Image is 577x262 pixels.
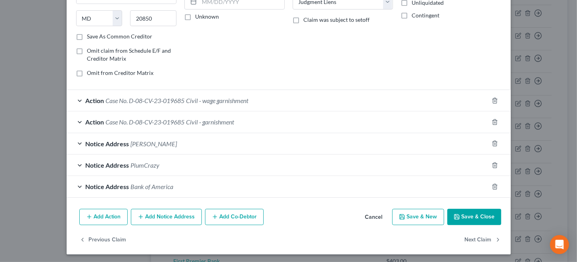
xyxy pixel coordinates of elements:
span: Case No. D-08-CV-23-019685 [106,97,185,104]
span: Action [86,118,104,126]
span: [PERSON_NAME] [131,140,177,147]
span: Omit claim from Schedule E/F and Creditor Matrix [87,47,171,62]
span: Action [86,97,104,104]
span: Bank of America [131,183,174,190]
button: Add Notice Address [131,209,202,226]
button: Cancel [359,210,389,226]
span: Notice Address [86,161,129,169]
span: Omit from Creditor Matrix [87,69,154,76]
span: PlumCrazy [131,161,160,169]
button: Next Claim [465,231,501,248]
button: Add Co-Debtor [205,209,264,226]
span: Civil - wage garnishment [186,97,249,104]
span: Case No. D-08-CV-23-019685 [106,118,185,126]
button: Save & Close [447,209,501,226]
label: Unknown [196,13,219,21]
span: Civil - garnishment [186,118,234,126]
button: Add Action [79,209,128,226]
button: Previous Claim [79,231,127,248]
span: Notice Address [86,140,129,147]
span: Claim was subject to setoff [304,16,370,23]
label: Save As Common Creditor [87,33,153,40]
input: Enter zip... [130,10,176,26]
span: Contingent [412,12,440,19]
button: Save & New [392,209,444,226]
div: Open Intercom Messenger [550,235,569,254]
span: Notice Address [86,183,129,190]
